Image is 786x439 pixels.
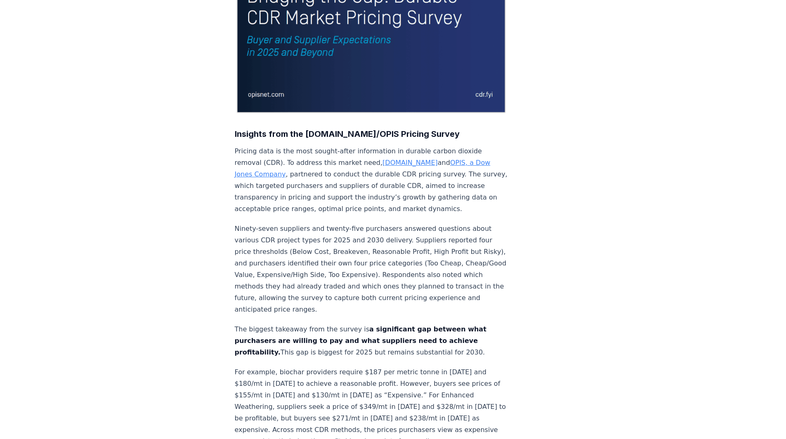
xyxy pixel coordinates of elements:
[235,324,508,358] p: The biggest takeaway from the survey is This gap is biggest for 2025 but remains substantial for ...
[382,159,438,167] a: [DOMAIN_NAME]
[235,223,508,315] p: Ninety-seven suppliers and twenty-five purchasers answered questions about various CDR project ty...
[235,129,460,139] strong: Insights from the [DOMAIN_NAME]/OPIS Pricing Survey
[235,146,508,215] p: Pricing data is the most sought-after information in durable carbon dioxide removal (CDR). To add...
[235,325,486,356] strong: a significant gap between what purchasers are willing to pay and what suppliers need to achieve p...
